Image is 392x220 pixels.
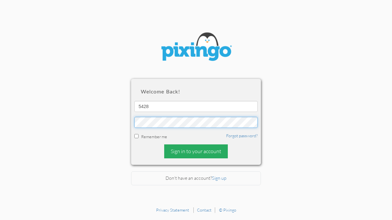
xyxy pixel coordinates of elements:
img: pixingo logo [157,29,235,66]
div: Sign in to your account [164,144,228,158]
h2: Welcome back! [141,89,251,94]
div: Don't have an account? [131,171,261,185]
a: © Pixingo [219,207,236,213]
a: Contact [197,207,212,213]
input: ID or Email [134,101,258,112]
a: Sign up [212,175,227,181]
div: Remember me [134,133,258,140]
a: Privacy Statement [156,207,189,213]
a: Forgot password? [226,133,258,138]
